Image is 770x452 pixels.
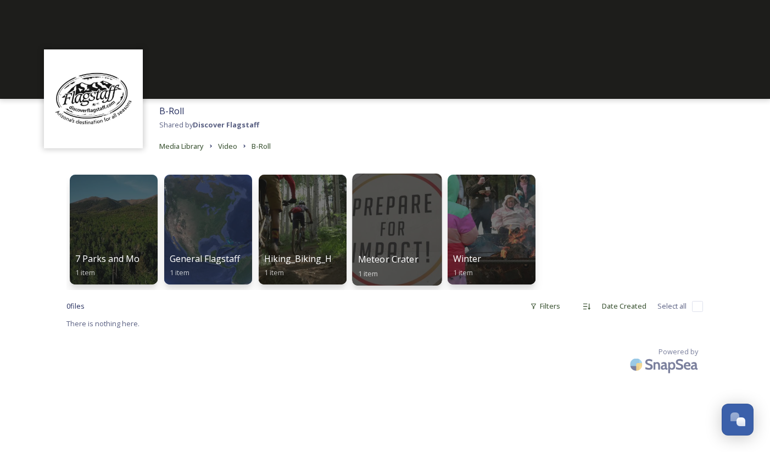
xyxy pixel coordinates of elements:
span: There is nothing here. [66,319,140,328]
div: Date Created [596,295,652,317]
span: Video [218,141,237,151]
a: Media Library [159,139,204,153]
span: B-Roll [159,105,184,117]
span: 1 item [264,267,284,277]
img: SnapSea Logo [627,351,704,377]
span: 1 item [358,268,378,278]
span: Meteor Crater [358,253,419,265]
a: General Flagstaff1 item [161,169,255,284]
a: 7 Parks and Monuments1 item [66,169,161,284]
div: Filters [525,295,566,317]
strong: Discover Flagstaff [193,120,259,130]
span: 7 Parks and Monuments [75,253,176,265]
span: Hiking_Biking_Horseback [264,253,370,265]
span: 1 item [75,267,95,277]
span: 0 file s [66,301,85,311]
a: Winter1 item [444,169,539,284]
a: B-Roll [252,139,271,153]
a: Hiking_Biking_Horseback1 item [255,169,350,284]
span: Powered by [659,347,698,357]
span: 1 item [453,267,473,277]
span: General Flagstaff [170,253,240,265]
span: 1 item [170,267,189,277]
span: Winter [453,253,481,265]
span: B-Roll [252,141,271,151]
span: Media Library [159,141,204,151]
span: Shared by [159,120,259,130]
img: Untitled%20design%20(1).png [49,55,137,143]
span: Select all [657,301,687,311]
a: Video [218,139,237,153]
a: Meteor Crater1 item [350,169,444,284]
button: Open Chat [722,404,754,436]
